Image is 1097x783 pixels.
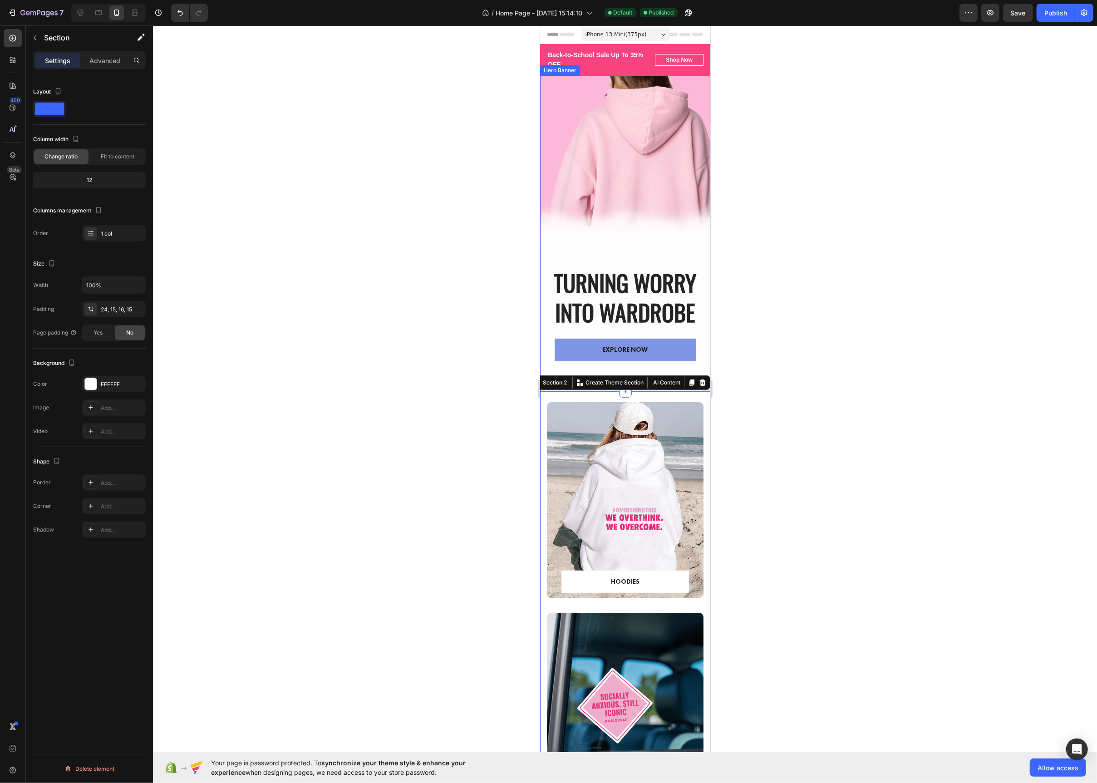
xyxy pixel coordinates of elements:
span: Published [649,9,674,17]
button: Delete element [33,762,146,776]
div: Add... [101,404,143,412]
span: Save [1011,9,1026,17]
div: Shape [33,456,62,468]
span: No [126,329,133,337]
div: Beta [7,166,22,173]
div: Layout [33,86,64,98]
div: Shadow [33,526,54,534]
div: Publish [1044,8,1067,18]
button: Allow access [1030,758,1086,777]
span: / [492,8,494,18]
div: Column width [33,133,81,146]
div: Background [33,357,77,369]
div: 12 [35,174,144,187]
div: Video [33,427,48,435]
button: 7 [4,4,68,22]
div: 450 [9,97,22,104]
p: Settings [45,56,70,65]
div: Border [33,478,51,487]
input: Auto [83,277,145,293]
div: Page padding [33,329,77,337]
p: Section [44,32,118,43]
div: Size [33,258,57,270]
span: Allow access [1038,763,1078,773]
div: 24, 15, 16, 15 [101,305,143,314]
span: synchronize your theme style & enhance your experience [211,759,466,776]
span: Fit to content [101,153,134,161]
div: Columns management [33,205,104,217]
div: FFFFFF [101,380,143,389]
span: Yes [93,329,103,337]
button: Publish [1037,4,1075,22]
div: Add... [101,428,143,436]
div: Corner [33,502,51,510]
iframe: Design area [540,25,710,752]
span: Change ratio [45,153,78,161]
div: Color [33,380,47,388]
div: Add... [101,479,143,487]
span: Your page is password protected. To when designing pages, we need access to your store password. [211,758,501,777]
p: 7 [59,7,64,18]
div: Order [33,229,48,237]
p: Create Theme Section [45,353,103,361]
div: Add... [101,502,143,511]
div: Delete element [64,763,114,774]
div: Undo/Redo [171,4,208,22]
div: Section 2 [1,353,29,361]
div: 1 col [101,230,143,238]
p: Advanced [89,56,120,65]
div: Padding [33,305,54,313]
span: Home Page - [DATE] 15:14:10 [496,8,583,18]
div: Add... [101,526,143,534]
div: Width [33,281,48,289]
div: Image [33,404,49,412]
span: Default [614,9,633,17]
button: AI Content [109,352,142,363]
div: Open Intercom Messenger [1066,739,1088,760]
button: Save [1003,4,1033,22]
